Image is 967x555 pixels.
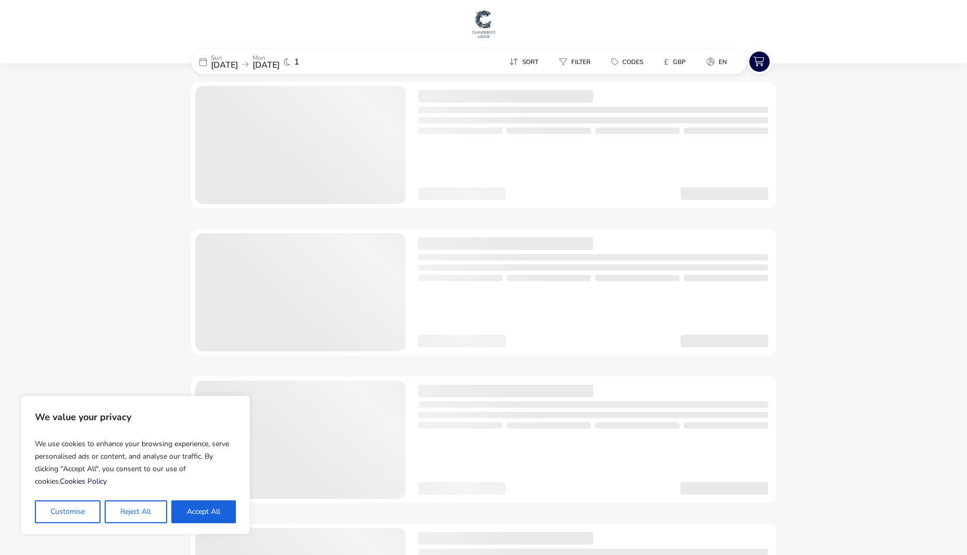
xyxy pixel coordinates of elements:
[471,8,497,40] img: Main Website
[35,434,236,492] p: We use cookies to enhance your browsing experience, serve personalised ads or content, and analys...
[656,54,698,69] naf-pibe-menu-bar-item: £GBP
[60,476,107,486] a: Cookies Policy
[673,58,686,66] span: GBP
[551,54,603,69] naf-pibe-menu-bar-item: Filter
[35,500,101,523] button: Customise
[622,58,643,66] span: Codes
[171,500,236,523] button: Accept All
[105,500,167,523] button: Reject All
[698,54,739,69] naf-pibe-menu-bar-item: en
[603,54,656,69] naf-pibe-menu-bar-item: Codes
[35,407,236,427] p: We value your privacy
[501,54,547,69] button: Sort
[253,55,280,61] p: Mon
[571,58,591,66] span: Filter
[664,57,669,67] i: £
[522,58,538,66] span: Sort
[698,54,735,69] button: en
[656,54,694,69] button: £GBP
[253,59,280,71] span: [DATE]
[21,396,250,534] div: We value your privacy
[294,58,299,66] span: 1
[603,54,651,69] button: Codes
[501,54,551,69] naf-pibe-menu-bar-item: Sort
[191,49,347,74] div: Sun[DATE]Mon[DATE]1
[211,59,238,71] span: [DATE]
[719,58,727,66] span: en
[551,54,599,69] button: Filter
[211,55,238,61] p: Sun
